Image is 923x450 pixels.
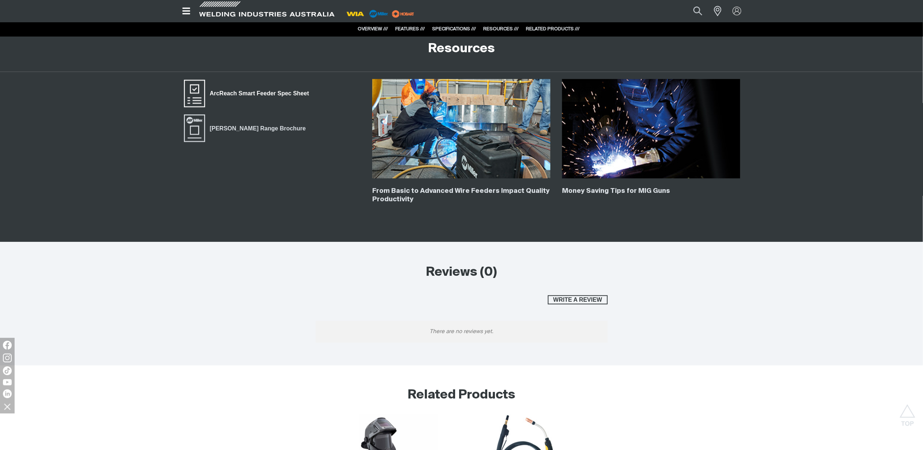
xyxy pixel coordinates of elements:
a: RELATED PRODUCTS /// [526,27,580,31]
span: [PERSON_NAME] Range Brochure [205,123,311,133]
p: There are no reviews yet. [316,321,608,343]
img: Instagram [3,354,12,362]
span: Write a review [549,295,607,305]
button: Write a review [548,295,608,305]
span: ArcReach Smart Feeder Spec Sheet [205,89,314,98]
img: From Basic to Advanced Wire Feeders Impact Quality Productivity [372,79,550,178]
a: OVERVIEW /// [358,27,388,31]
a: Money Saving Tips for MIG Guns [562,188,670,194]
img: Facebook [3,341,12,350]
img: TikTok [3,366,12,375]
input: Product name or item number... [676,3,710,19]
a: ArcReach Smart Feeder Spec Sheet [183,79,314,108]
button: Search products [685,3,710,19]
img: YouTube [3,379,12,385]
a: miller [390,11,416,16]
h2: Reviews (0) [316,264,608,281]
button: Scroll to top [899,404,916,421]
img: hide socials [1,400,14,413]
a: Miller Range Brochure [183,114,311,143]
h2: Related Products [176,387,748,403]
img: Money Saving Tips for MIG Guns [562,79,740,178]
a: RESOURCES /// [484,27,519,31]
a: SPECIFICATIONS /// [432,27,476,31]
a: From Basic to Advanced Wire Feeders Impact Quality Productivity [372,188,550,203]
a: FEATURES /// [396,27,425,31]
h2: Resources [428,41,495,57]
img: LinkedIn [3,389,12,398]
img: miller [390,8,416,19]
